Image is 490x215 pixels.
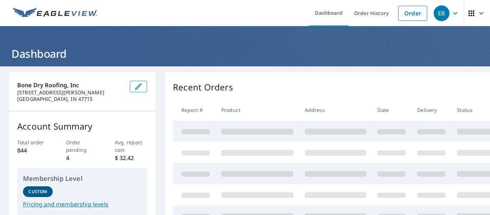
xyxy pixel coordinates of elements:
h1: Dashboard [9,46,481,61]
p: Custom [28,188,47,195]
th: Product [216,99,299,121]
p: Recent Orders [173,81,233,94]
p: Total order [17,139,50,146]
p: [GEOGRAPHIC_DATA], IN 47715 [17,96,124,102]
th: Report # [173,99,216,121]
p: Order pending [66,139,99,154]
p: Account Summary [17,120,147,133]
p: 844 [17,146,50,155]
p: Avg. report cost [115,139,147,154]
p: Membership Level [23,174,141,183]
th: Address [299,99,372,121]
img: EV Logo [13,8,98,19]
a: Order [398,6,427,21]
p: $ 32.42 [115,154,147,162]
p: [STREET_ADDRESS][PERSON_NAME] [17,89,124,96]
p: Bone Dry Roofing, Inc [17,81,124,89]
div: EB [434,5,449,21]
th: Date [372,99,411,121]
th: Delivery [411,99,451,121]
p: 4 [66,154,99,162]
a: Pricing and membership levels [23,200,141,209]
